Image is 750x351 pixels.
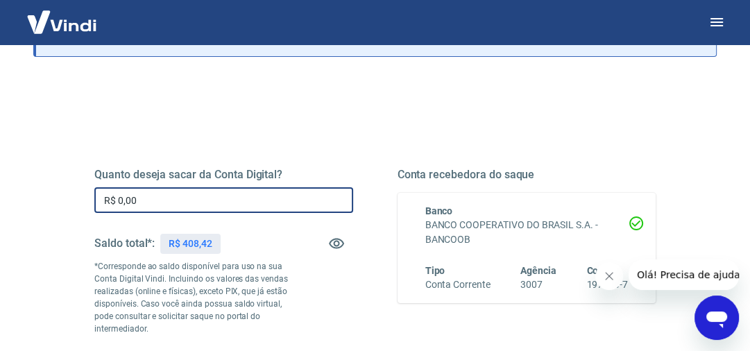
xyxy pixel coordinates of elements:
[586,265,613,276] span: Conta
[629,259,739,290] iframe: Mensagem da empresa
[586,277,628,292] h6: 197253-7
[8,10,117,21] span: Olá! Precisa de ajuda?
[94,260,288,335] p: *Corresponde ao saldo disponível para uso na sua Conta Digital Vindi. Incluindo os valores das ve...
[398,168,656,182] h5: Conta recebedora do saque
[425,277,491,292] h6: Conta Corrente
[520,277,556,292] h6: 3007
[169,237,212,251] p: R$ 408,42
[425,218,629,247] h6: BANCO COOPERATIVO DO BRASIL S.A. - BANCOOB
[17,1,107,43] img: Vindi
[520,265,556,276] span: Agência
[595,262,623,290] iframe: Fechar mensagem
[425,265,445,276] span: Tipo
[94,237,155,250] h5: Saldo total*:
[425,205,453,216] span: Banco
[694,296,739,340] iframe: Botão para abrir a janela de mensagens
[94,168,353,182] h5: Quanto deseja sacar da Conta Digital?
